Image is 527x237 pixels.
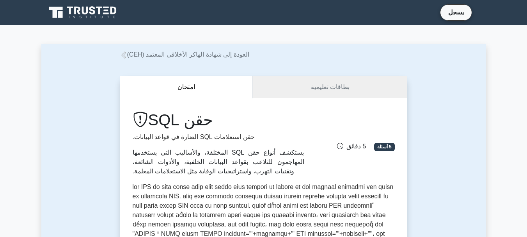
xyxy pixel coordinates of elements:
font: امتحان [177,84,195,90]
a: العودة إلى شهادة الهاكر الأخلاقي المعتمد (CEH) [120,51,249,58]
font: يسجل [448,9,464,16]
font: 5 أسئلة [377,144,392,150]
font: بطاقات تعليمية [311,84,350,90]
font: 5 دقائق [346,143,366,150]
font: حقن استعلامات SQL الضارة في قواعد البيانات. [133,134,255,140]
font: يستكشف أنواع حقن SQL المختلفة، والأساليب التي يستخدمها المهاجمون للتلاعب بقواعد البيانات الخلفية،... [133,149,304,175]
a: يسجل [444,7,468,17]
font: العودة إلى شهادة الهاكر الأخلاقي المعتمد (CEH) [127,51,249,58]
font: حقن SQL [148,111,213,128]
